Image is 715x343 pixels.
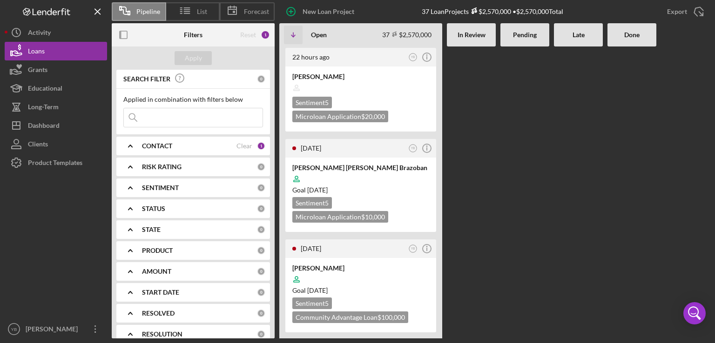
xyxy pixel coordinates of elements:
b: RISK RATING [142,163,182,171]
b: STATE [142,226,161,233]
time: 11/04/2025 [307,286,328,294]
div: 0 [257,330,265,338]
div: [PERSON_NAME] [292,72,429,81]
span: List [197,8,207,15]
text: YB [411,55,415,59]
div: 37 Loan Projects • $2,570,000 Total [422,7,563,15]
div: [PERSON_NAME] [23,320,84,341]
div: 0 [257,163,265,171]
div: Export [667,2,687,21]
b: SENTIMENT [142,184,179,191]
div: Clear [236,142,252,150]
text: YB [411,146,415,150]
button: Clients [5,135,107,153]
text: YB [11,327,17,332]
button: Long-Term [5,98,107,116]
b: Filters [184,31,202,39]
b: AMOUNT [142,268,171,275]
b: CONTACT [142,142,172,150]
button: YB [407,51,419,64]
button: Grants [5,60,107,79]
div: Grants [28,60,47,81]
div: Microloan Application $20,000 [292,111,388,122]
text: YB [411,247,415,250]
div: 0 [257,75,265,83]
div: 0 [257,246,265,255]
div: Applied in combination with filters below [123,96,263,103]
b: RESOLVED [142,310,175,317]
b: PRODUCT [142,247,173,254]
time: 2025-08-26 20:36 [301,144,321,152]
time: 2025-08-27 19:57 [292,53,330,61]
time: 2025-08-26 17:15 [301,244,321,252]
button: Educational [5,79,107,98]
div: Sentiment 5 [292,97,332,108]
b: Late [573,31,585,39]
b: START DATE [142,289,179,296]
div: Community Advantage Loan $100,000 [292,311,408,323]
button: Loans [5,42,107,60]
button: YB[PERSON_NAME] [5,320,107,338]
div: 0 [257,204,265,213]
div: $2,570,000 [469,7,511,15]
div: 0 [257,267,265,276]
b: Open [311,31,327,39]
div: Clients [28,135,48,156]
div: [PERSON_NAME] [292,264,429,273]
a: 22 hours agoYB[PERSON_NAME]Sentiment5Microloan Application$20,000 [284,46,438,133]
div: Long-Term [28,98,59,119]
b: Pending [513,31,537,39]
time: 10/10/2025 [307,186,328,194]
b: STATUS [142,205,165,212]
div: 37 $2,570,000 [382,31,432,39]
span: Pipeline [136,8,160,15]
div: 0 [257,288,265,297]
button: Apply [175,51,212,65]
div: Product Templates [28,153,82,174]
button: New Loan Project [279,2,364,21]
b: Done [624,31,640,39]
div: 0 [257,225,265,234]
div: 0 [257,184,265,192]
div: 0 [257,309,265,317]
b: In Review [458,31,486,39]
button: Activity [5,23,107,42]
div: New Loan Project [303,2,354,21]
div: Dashboard [28,116,60,137]
button: Dashboard [5,116,107,135]
span: Forecast [244,8,269,15]
span: Goal [292,186,328,194]
button: Product Templates [5,153,107,172]
div: Sentiment 5 [292,297,332,309]
div: Apply [185,51,202,65]
span: Goal [292,286,328,294]
div: Sentiment 5 [292,197,332,209]
div: Activity [28,23,51,44]
div: 1 [261,30,270,40]
a: [DATE]YB[PERSON_NAME]Goal [DATE]Sentiment5Community Advantage Loan$100,000 [284,238,438,334]
div: Reset [240,31,256,39]
b: SEARCH FILTER [123,75,170,83]
div: 1 [257,142,265,150]
button: Export [658,2,710,21]
button: YB [407,243,419,255]
div: Educational [28,79,62,100]
button: YB [407,142,419,155]
div: [PERSON_NAME] [PERSON_NAME] Brazoban [292,163,429,172]
div: Microloan Application $10,000 [292,211,388,223]
a: [DATE]YB[PERSON_NAME] [PERSON_NAME] BrazobanGoal [DATE]Sentiment5Microloan Application$10,000 [284,138,438,233]
b: RESOLUTION [142,330,182,338]
div: Loans [28,42,45,63]
div: Open Intercom Messenger [683,302,706,324]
